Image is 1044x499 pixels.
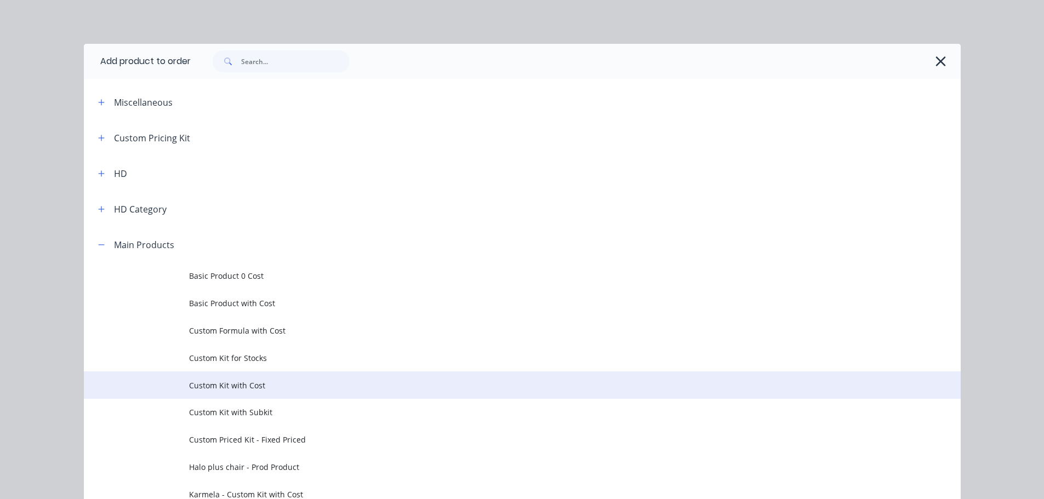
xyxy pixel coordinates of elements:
div: HD [114,167,127,180]
span: Custom Kit with Subkit [189,406,806,418]
span: Custom Kit with Cost [189,380,806,391]
span: Custom Formula with Cost [189,325,806,336]
span: Custom Priced Kit - Fixed Priced [189,434,806,445]
div: Custom Pricing Kit [114,131,190,145]
div: Add product to order [84,44,191,79]
div: Main Products [114,238,174,251]
span: Basic Product with Cost [189,297,806,309]
input: Search... [241,50,350,72]
div: Miscellaneous [114,96,173,109]
span: Custom Kit for Stocks [189,352,806,364]
div: HD Category [114,203,167,216]
span: Basic Product 0 Cost [189,270,806,282]
span: Halo plus chair - Prod Product [189,461,806,473]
